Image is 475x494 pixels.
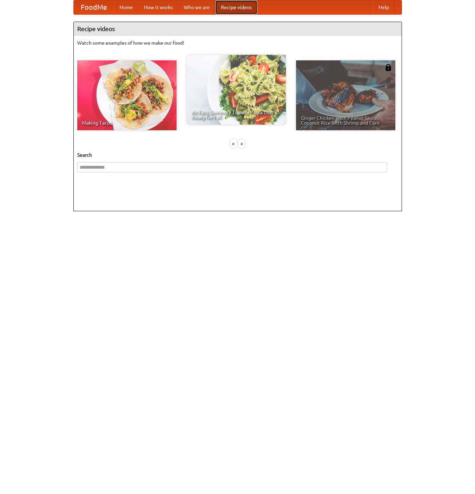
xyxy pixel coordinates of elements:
a: Recipe videos [215,0,257,14]
div: « [230,139,237,148]
a: Home [114,0,138,14]
a: Help [373,0,395,14]
a: FoodMe [74,0,114,14]
a: An Easy, Summery Tomato Pasta That's Ready for Fall [187,55,286,125]
h5: Search [77,152,398,158]
a: Making Tacos [77,60,177,130]
a: Who we are [178,0,215,14]
a: How it works [138,0,178,14]
span: Making Tacos [82,120,172,125]
span: An Easy, Summery Tomato Pasta That's Ready for Fall [192,110,281,120]
div: » [238,139,245,148]
p: Watch some examples of how we make our food! [77,39,398,46]
img: 483408.png [385,64,392,71]
h4: Recipe videos [74,22,402,36]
